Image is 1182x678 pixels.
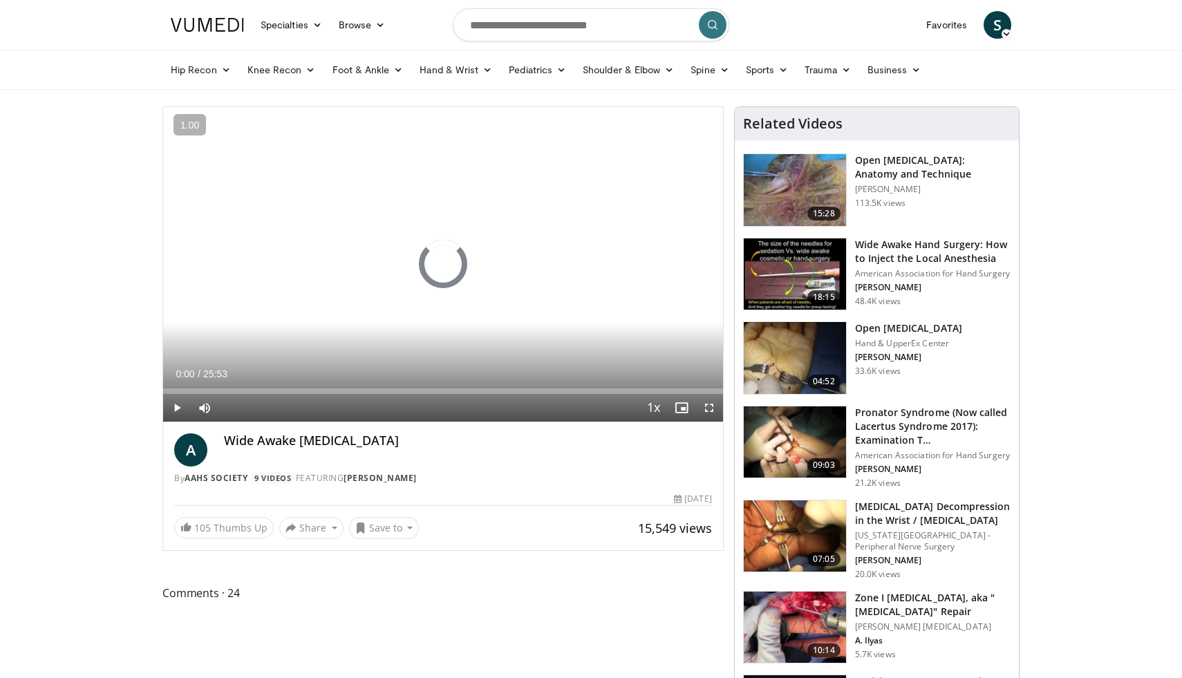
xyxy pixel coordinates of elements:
span: 0:00 [176,368,194,379]
input: Search topics, interventions [453,8,729,41]
img: Bindra_-_open_carpal_tunnel_2.png.150x105_q85_crop-smart_upscale.jpg [744,154,846,226]
a: Hip Recon [162,56,239,84]
a: Browse [330,11,394,39]
span: 15,549 views [638,520,712,536]
span: 105 [194,521,211,534]
a: Favorites [918,11,975,39]
a: A [174,433,207,467]
img: 0d59ad00-c255-429e-9de8-eb2f74552347.150x105_q85_crop-smart_upscale.jpg [744,592,846,663]
a: 15:28 Open [MEDICAL_DATA]: Anatomy and Technique [PERSON_NAME] 113.5K views [743,153,1011,227]
span: 04:52 [807,375,841,388]
a: AAHS Society [185,472,247,484]
a: Shoulder & Elbow [574,56,682,84]
span: 10:14 [807,643,841,657]
a: 18:15 Wide Awake Hand Surgery: How to Inject the Local Anesthesia American Association for Hand S... [743,238,1011,311]
h4: Wide Awake [MEDICAL_DATA] [224,433,712,449]
p: [PERSON_NAME] [855,352,962,363]
p: [PERSON_NAME] [855,282,1011,293]
p: 113.5K views [855,198,906,209]
button: Mute [191,394,218,422]
span: 18:15 [807,290,841,304]
p: [PERSON_NAME] [MEDICAL_DATA] [855,621,1011,632]
img: 80b671cc-e6c2-4c30-b4fd-e019560497a8.150x105_q85_crop-smart_upscale.jpg [744,500,846,572]
p: [PERSON_NAME] [855,184,1011,195]
h3: Zone I [MEDICAL_DATA], aka "[MEDICAL_DATA]" Repair [855,591,1011,619]
a: Business [859,56,930,84]
a: 07:05 [MEDICAL_DATA] Decompression in the Wrist / [MEDICAL_DATA] [US_STATE][GEOGRAPHIC_DATA] - Pe... [743,500,1011,580]
button: Enable picture-in-picture mode [668,394,695,422]
a: 9 Videos [250,472,296,484]
p: [US_STATE][GEOGRAPHIC_DATA] - Peripheral Nerve Surgery [855,530,1011,552]
p: American Association for Hand Surgery [855,268,1011,279]
button: Playback Rate [640,394,668,422]
h4: Related Videos [743,115,843,132]
div: Progress Bar [163,388,723,394]
img: ecc38c0f-1cd8-4861-b44a-401a34bcfb2f.150x105_q85_crop-smart_upscale.jpg [744,406,846,478]
p: 48.4K views [855,296,901,307]
h3: [MEDICAL_DATA] Decompression in the Wrist / [MEDICAL_DATA] [855,500,1011,527]
p: 5.7K views [855,649,896,660]
a: [PERSON_NAME] [344,472,417,484]
button: Play [163,394,191,422]
span: 09:03 [807,458,841,472]
p: American Association for Hand Surgery [855,450,1011,461]
span: Comments 24 [162,584,724,602]
a: Pediatrics [500,56,574,84]
img: Q2xRg7exoPLTwO8X4xMDoxOjBrO-I4W8_1.150x105_q85_crop-smart_upscale.jpg [744,238,846,310]
h3: Pronator Syndrome (Now called Lacertus Syndrome 2017): Examination T… [855,406,1011,447]
button: Fullscreen [695,394,723,422]
p: [PERSON_NAME] [855,464,1011,475]
a: 105 Thumbs Up [174,517,274,538]
span: 25:53 [203,368,227,379]
img: VuMedi Logo [171,18,244,32]
video-js: Video Player [163,107,723,422]
span: 07:05 [807,552,841,566]
span: 15:28 [807,207,841,220]
p: Hand & UpperEx Center [855,338,962,349]
h3: Open [MEDICAL_DATA] [855,321,962,335]
a: Hand & Wrist [411,56,500,84]
div: [DATE] [674,493,711,505]
a: Spine [682,56,737,84]
a: Knee Recon [239,56,324,84]
a: Specialties [252,11,330,39]
a: S [984,11,1011,39]
button: Share [279,517,344,539]
p: 33.6K views [855,366,901,377]
p: A. Ilyas [855,635,1011,646]
a: 10:14 Zone I [MEDICAL_DATA], aka "[MEDICAL_DATA]" Repair [PERSON_NAME] [MEDICAL_DATA] A. Ilyas 5.... [743,591,1011,664]
img: 54315_0000_3.png.150x105_q85_crop-smart_upscale.jpg [744,322,846,394]
a: 09:03 Pronator Syndrome (Now called Lacertus Syndrome 2017): Examination T… American Association ... [743,406,1011,489]
a: Sports [738,56,797,84]
h3: Open [MEDICAL_DATA]: Anatomy and Technique [855,153,1011,181]
p: 21.2K views [855,478,901,489]
p: 20.0K views [855,569,901,580]
a: Trauma [796,56,859,84]
div: By FEATURING [174,472,712,484]
h3: Wide Awake Hand Surgery: How to Inject the Local Anesthesia [855,238,1011,265]
button: Save to [349,517,420,539]
a: Foot & Ankle [324,56,412,84]
span: / [198,368,200,379]
a: 04:52 Open [MEDICAL_DATA] Hand & UpperEx Center [PERSON_NAME] 33.6K views [743,321,1011,395]
p: [PERSON_NAME] [855,555,1011,566]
